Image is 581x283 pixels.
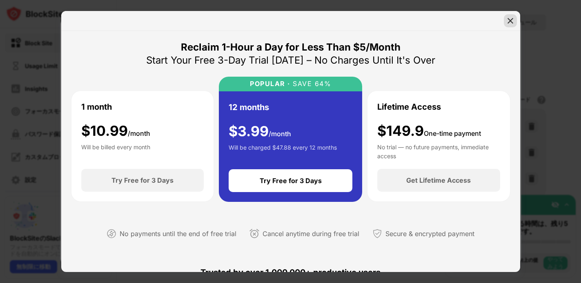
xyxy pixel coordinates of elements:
[260,177,322,185] div: Try Free for 3 Days
[372,229,382,239] img: secured-payment
[250,80,290,88] div: POPULAR ·
[229,143,337,159] div: Will be charged $47.88 every 12 months
[385,228,474,240] div: Secure & encrypted payment
[146,54,435,67] div: Start Your Free 3-Day Trial [DATE] – No Charges Until It's Over
[377,123,481,139] div: $149.9
[377,143,500,159] div: No trial — no future payments, immediate access
[128,129,150,137] span: /month
[269,130,291,138] span: /month
[81,101,112,113] div: 1 month
[81,143,150,159] div: Will be billed every month
[290,80,332,88] div: SAVE 64%
[249,229,259,239] img: cancel-anytime
[81,123,150,139] div: $ 10.99
[229,101,269,113] div: 12 months
[263,228,359,240] div: Cancel anytime during free trial
[377,101,441,113] div: Lifetime Access
[107,229,116,239] img: not-paying
[181,41,401,54] div: Reclaim 1-Hour a Day for Less Than $5/Month
[229,123,291,140] div: $ 3.99
[406,176,471,184] div: Get Lifetime Access
[120,228,236,240] div: No payments until the end of free trial
[111,176,174,184] div: Try Free for 3 Days
[424,129,481,137] span: One-time payment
